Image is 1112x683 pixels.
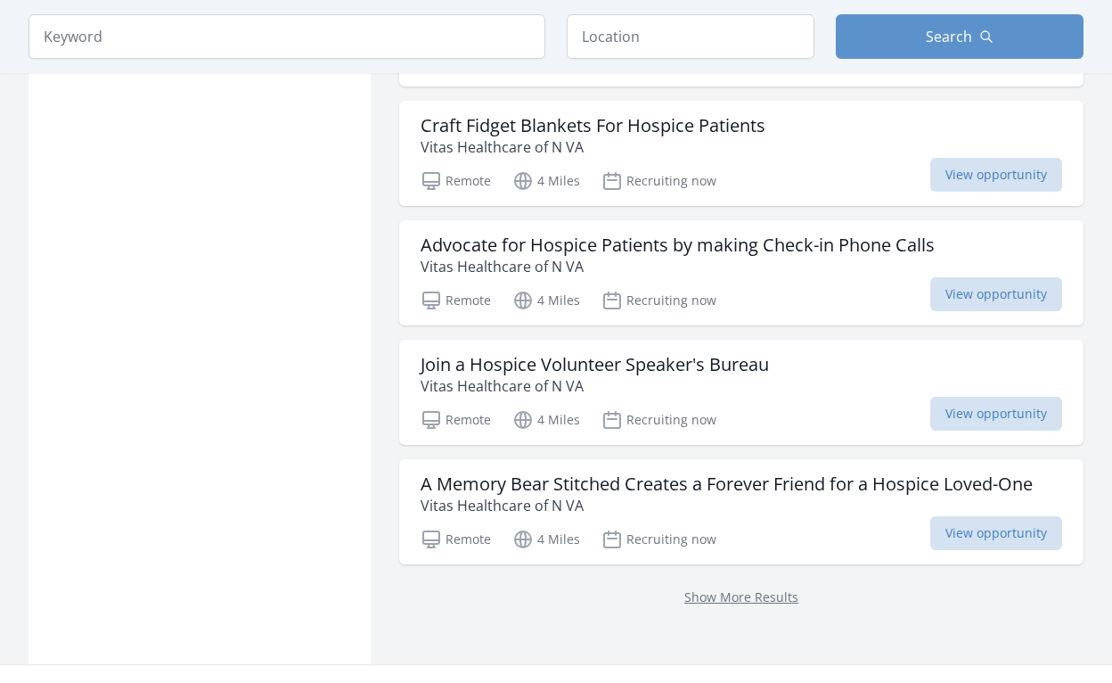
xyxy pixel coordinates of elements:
span: View opportunity [930,158,1062,192]
span: View opportunity [930,397,1062,431]
p: Remote [421,290,491,311]
p: Recruiting now [601,170,716,192]
p: Vitas Healthcare of N VA [421,495,1033,516]
p: Recruiting now [601,529,716,550]
h3: Join a Hospice Volunteer Speaker's Bureau [421,354,769,375]
p: Remote [421,409,491,431]
a: Show More Results [684,588,798,605]
p: 4 Miles [512,409,580,431]
a: A Memory Bear Stitched Creates a Forever Friend for a Hospice Loved-One Vitas Healthcare of N VA ... [399,459,1083,564]
p: 4 Miles [512,290,580,311]
input: Keyword [29,14,545,59]
p: Vitas Healthcare of N VA [421,375,769,397]
a: Craft Fidget Blankets For Hospice Patients Vitas Healthcare of N VA Remote 4 Miles Recruiting now... [399,101,1083,206]
button: Search [836,14,1083,59]
span: View opportunity [930,516,1062,550]
p: 4 Miles [512,529,580,550]
span: Search [926,26,972,47]
p: Recruiting now [601,409,716,431]
p: Remote [421,170,491,192]
a: Advocate for Hospice Patients by making Check-in Phone Calls Vitas Healthcare of N VA Remote 4 Mi... [399,220,1083,325]
p: 4 Miles [512,170,580,192]
p: Vitas Healthcare of N VA [421,256,935,277]
h3: Craft Fidget Blankets For Hospice Patients [421,115,765,136]
h3: A Memory Bear Stitched Creates a Forever Friend for a Hospice Loved-One [421,473,1033,495]
h3: Advocate for Hospice Patients by making Check-in Phone Calls [421,235,935,256]
span: View opportunity [930,277,1062,311]
p: Recruiting now [601,290,716,311]
p: Remote [421,529,491,550]
a: Join a Hospice Volunteer Speaker's Bureau Vitas Healthcare of N VA Remote 4 Miles Recruiting now ... [399,340,1083,445]
input: Location [567,14,814,59]
p: Vitas Healthcare of N VA [421,136,765,158]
